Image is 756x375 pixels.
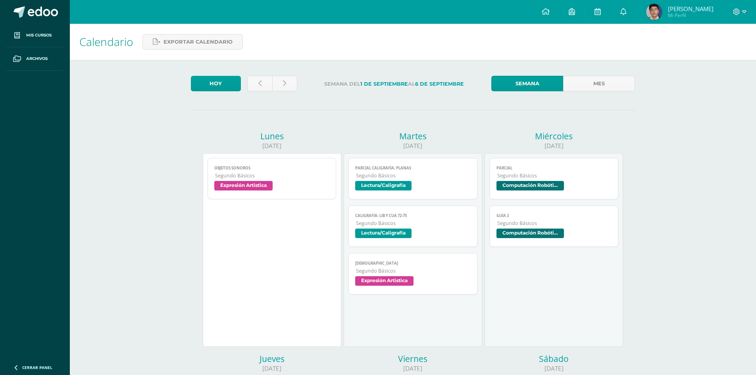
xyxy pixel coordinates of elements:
[344,364,482,373] div: [DATE]
[485,353,623,364] div: Sábado
[497,172,612,179] span: Segundo Básicos
[496,181,564,190] span: Computación Robótica
[203,142,341,150] div: [DATE]
[191,76,241,91] a: Hoy
[497,220,612,227] span: Segundo Básicos
[485,142,623,150] div: [DATE]
[164,35,233,49] span: Exportar calendario
[344,353,482,364] div: Viernes
[491,76,563,91] a: Semana
[355,213,471,218] span: CALIGRAFÍA: LIB Y CUA 72-75
[355,229,412,238] span: Lectura/Caligrafía
[215,172,330,179] span: Segundo Básicos
[142,34,243,50] a: Exportar calendario
[356,220,471,227] span: Segundo Básicos
[496,165,612,171] span: PARCIAL
[485,131,623,142] div: Miércoles
[203,364,341,373] div: [DATE]
[415,81,464,87] strong: 6 de Septiembre
[668,12,714,19] span: Mi Perfil
[26,32,52,38] span: Mis cursos
[355,181,412,190] span: Lectura/Caligrafía
[6,24,63,47] a: Mis cursos
[208,158,337,199] a: Objetos sonorosSegundo BásicosExpresión Artistica
[490,158,619,199] a: PARCIALSegundo BásicosComputación Robótica
[348,206,477,247] a: CALIGRAFÍA: LIB Y CUA 72-75Segundo BásicosLectura/Caligrafía
[355,261,471,266] span: [DEMOGRAPHIC_DATA]
[496,213,612,218] span: Guía 3
[668,5,714,13] span: [PERSON_NAME]
[304,76,485,92] label: Semana del al
[356,172,471,179] span: Segundo Básicos
[203,353,341,364] div: Jueves
[485,364,623,373] div: [DATE]
[355,165,471,171] span: PARCIAL CALIGRAFÍA: PLANAS
[348,158,477,199] a: PARCIAL CALIGRAFÍA: PLANASSegundo BásicosLectura/Caligrafía
[348,253,477,294] a: [DEMOGRAPHIC_DATA]Segundo BásicosExpresión Artistica
[79,34,133,49] span: Calendario
[360,81,408,87] strong: 1 de Septiembre
[26,56,48,62] span: Archivos
[214,165,330,171] span: Objetos sonoros
[6,47,63,71] a: Archivos
[563,76,635,91] a: Mes
[496,229,564,238] span: Computación Robótica
[355,276,414,286] span: Expresión Artistica
[646,4,662,20] img: 30d4cb0020ab827927e67cb8ef2bd6ce.png
[203,131,341,142] div: Lunes
[490,206,619,247] a: Guía 3Segundo BásicosComputación Robótica
[344,142,482,150] div: [DATE]
[214,181,273,190] span: Expresión Artistica
[356,267,471,274] span: Segundo Básicos
[22,365,52,370] span: Cerrar panel
[344,131,482,142] div: Martes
